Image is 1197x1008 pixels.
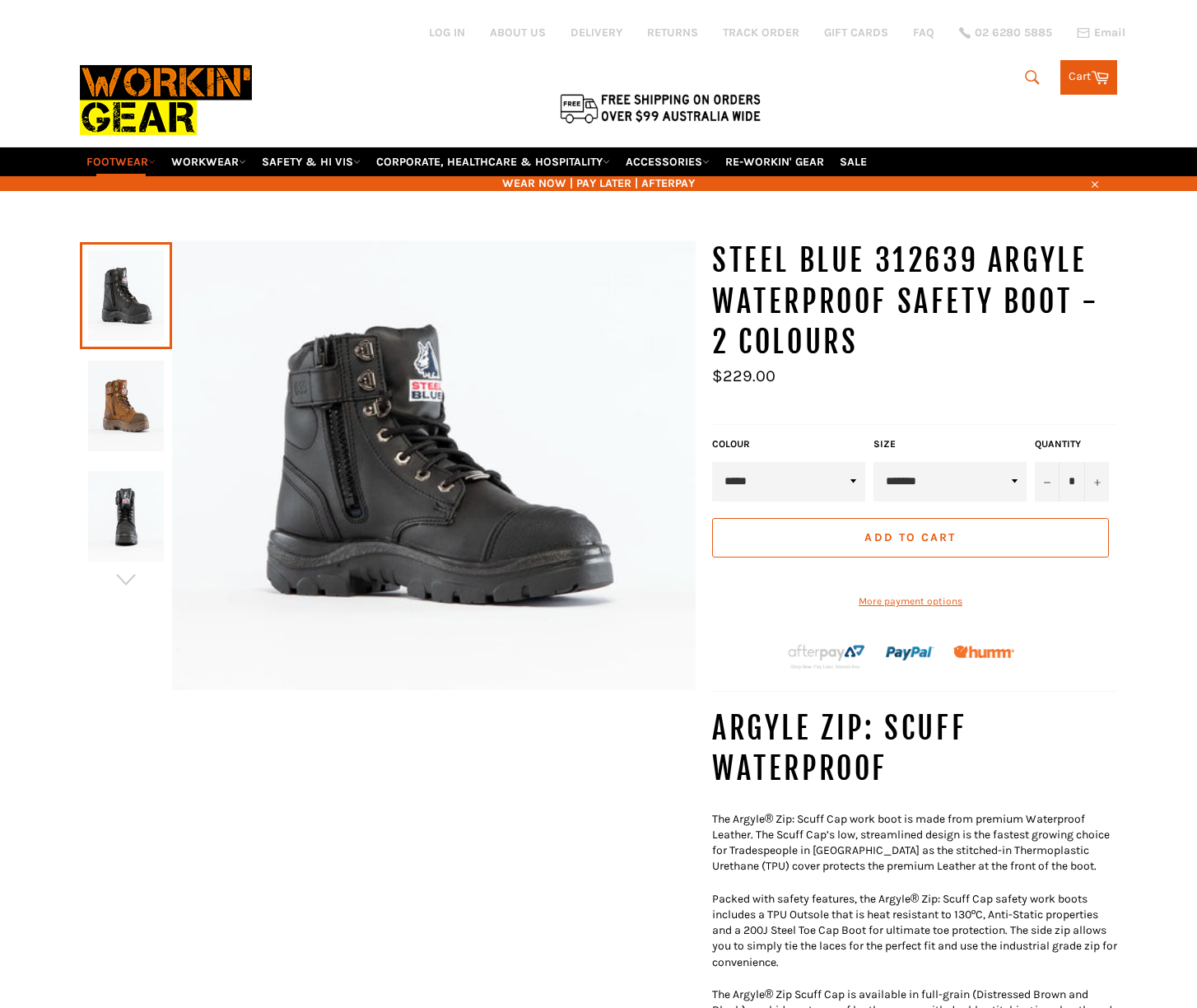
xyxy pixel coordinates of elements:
a: FOOTWEAR [80,147,162,176]
a: CORPORATE, HEALTHCARE & HOSPITALITY [370,147,617,176]
h1: STEEL BLUE 312639 Argyle Waterproof Safety Boot - 2 Colours [712,240,1117,363]
a: More payment options [712,595,1109,609]
span: 02 6280 5885 [975,27,1052,39]
a: TRACK ORDER [723,25,799,40]
span: $229.00 [712,366,775,385]
img: STEEL BLUE 312639 Argyle Waterproof Safety Boot - 2 Colours - Workin' Gear [88,361,164,451]
a: FAQ [913,25,934,40]
button: Add to Cart [712,518,1109,558]
label: Quantity [1035,437,1109,451]
a: DELIVERY [571,25,622,40]
a: Cart [1060,60,1117,95]
span: Email [1094,27,1125,39]
button: Reduce item quantity by one [1035,462,1060,502]
label: COLOUR [712,437,865,451]
p: Packed with safety features, the Argyle® Zip: Scuff Cap safety work boots includes a TPU Outsole ... [712,891,1117,970]
p: The Argyle® Zip: Scuff Cap work boot is made from premium Waterproof Leather. The Scuff Cap’s low... [712,811,1117,875]
a: WORKWEAR [165,147,253,176]
img: Workin Gear leaders in Workwear, Safety Boots, PPE, Uniforms. Australia's No.1 in Workwear [80,54,252,147]
img: Humm_core_logo_RGB-01_300x60px_small_195d8312-4386-4de7-b182-0ef9b6303a37.png [953,646,1014,658]
a: SAFETY & HI VIS [255,147,367,176]
button: Increase item quantity by one [1084,462,1109,502]
img: Flat $9.95 shipping Australia wide [557,91,763,125]
a: 02 6280 5885 [959,27,1052,39]
span: WEAR NOW | PAY LATER | AFTERPAY [80,175,1117,191]
a: Log in [429,26,465,40]
a: SALE [833,147,873,176]
img: STEEL BLUE 312639 Argyle Waterproof Safety Boot - 2 Colours - Workin' Gear [172,240,696,690]
img: STEEL BLUE 312639 Argyle Waterproof Safety Boot - 2 Colours - Workin' Gear [88,471,164,562]
a: Email [1077,26,1125,40]
img: paypal.png [886,629,934,678]
label: Size [873,437,1027,451]
a: GIFT CARDS [824,25,888,40]
a: RE-WORKIN' GEAR [719,147,831,176]
a: ABOUT US [490,25,546,40]
a: RETURNS [647,25,698,40]
span: Add to Cart [864,530,956,544]
a: ACCESSORIES [619,147,716,176]
img: Afterpay-Logo-on-dark-bg_large.png [786,642,867,670]
h4: Argyle Zip: Scuff Waterproof [712,708,1117,790]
